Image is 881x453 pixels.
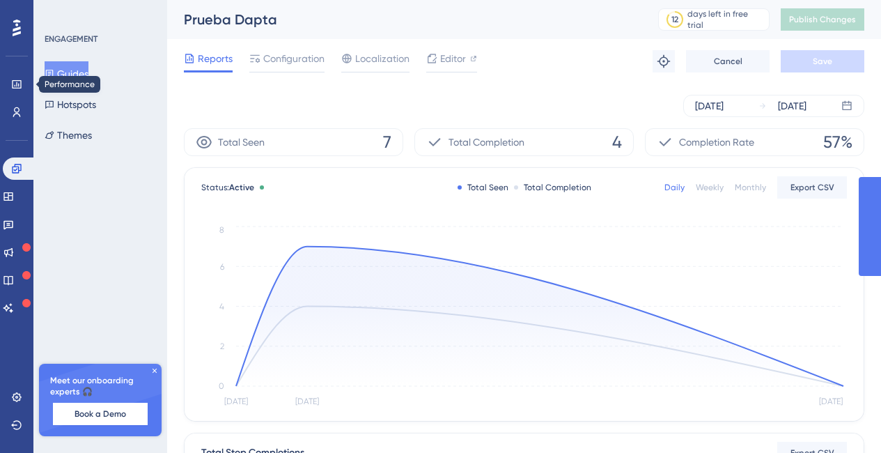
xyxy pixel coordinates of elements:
[612,131,622,153] span: 4
[50,375,150,397] span: Meet our onboarding experts 🎧
[355,50,410,67] span: Localization
[383,131,391,153] span: 7
[735,182,766,193] div: Monthly
[45,61,88,86] button: Guides
[219,381,224,391] tspan: 0
[790,182,834,193] span: Export CSV
[664,182,685,193] div: Daily
[224,397,248,406] tspan: [DATE]
[679,134,754,151] span: Completion Rate
[777,176,847,199] button: Export CSV
[75,408,126,420] span: Book a Demo
[45,123,92,148] button: Themes
[201,182,254,193] span: Status:
[687,8,765,31] div: days left in free trial
[198,50,233,67] span: Reports
[778,98,806,114] div: [DATE]
[219,302,224,312] tspan: 4
[45,92,96,117] button: Hotspots
[449,134,524,151] span: Total Completion
[45,33,98,45] div: ENGAGEMENT
[686,50,770,72] button: Cancel
[184,10,623,29] div: Prueba Dapta
[714,56,742,67] span: Cancel
[819,397,843,406] tspan: [DATE]
[458,182,508,193] div: Total Seen
[813,56,832,67] span: Save
[229,183,254,192] span: Active
[220,341,224,351] tspan: 2
[671,14,678,25] div: 12
[263,50,325,67] span: Configuration
[219,225,224,235] tspan: 8
[696,182,724,193] div: Weekly
[781,50,864,72] button: Save
[823,131,852,153] span: 57%
[789,14,856,25] span: Publish Changes
[440,50,466,67] span: Editor
[295,397,319,406] tspan: [DATE]
[53,403,148,425] button: Book a Demo
[695,98,724,114] div: [DATE]
[218,134,265,151] span: Total Seen
[822,398,864,440] iframe: UserGuiding AI Assistant Launcher
[781,8,864,31] button: Publish Changes
[514,182,591,193] div: Total Completion
[220,262,224,272] tspan: 6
